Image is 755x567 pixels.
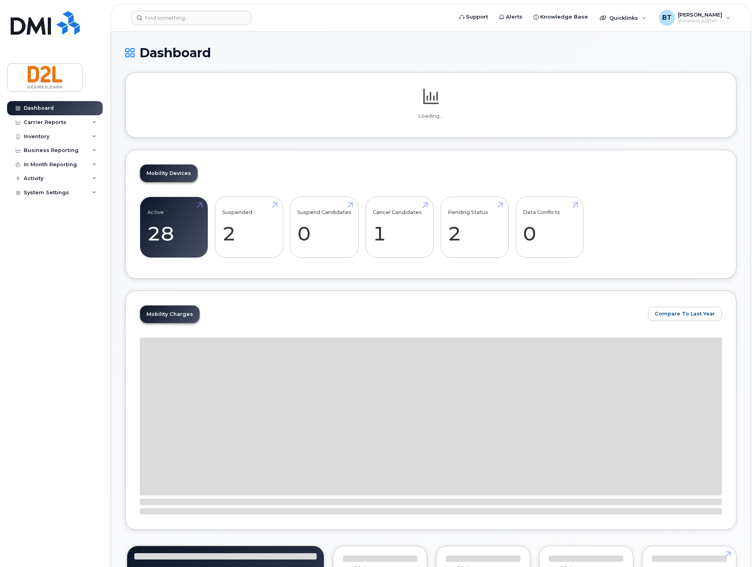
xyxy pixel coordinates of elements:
[523,201,576,253] a: Data Conflicts 0
[222,201,276,253] a: Suspended 2
[140,165,197,182] a: Mobility Devices
[648,307,722,321] button: Compare To Last Year
[297,201,351,253] a: Suspend Candidates 0
[125,46,736,60] h1: Dashboard
[147,201,201,253] a: Active 28
[655,310,715,317] span: Compare To Last Year
[140,113,722,120] p: Loading...
[140,306,199,323] a: Mobility Charges
[373,201,426,253] a: Cancel Candidates 1
[448,201,501,253] a: Pending Status 2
